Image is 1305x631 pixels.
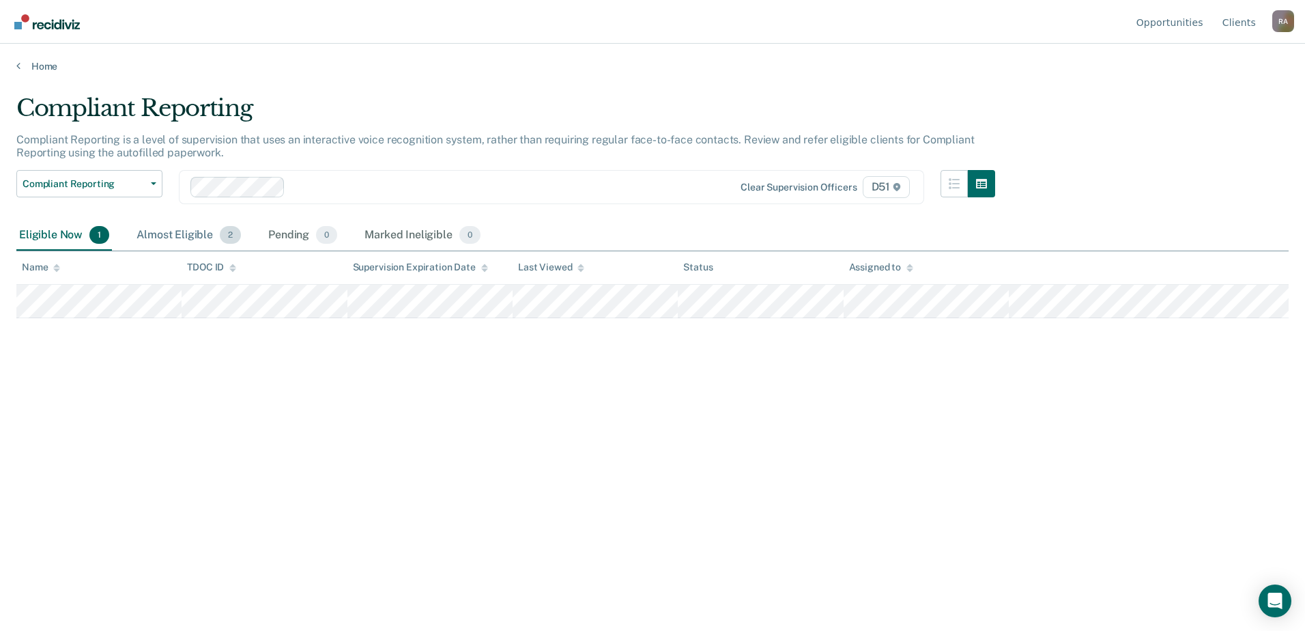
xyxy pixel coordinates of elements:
a: Home [16,60,1289,72]
div: Pending0 [266,221,340,251]
div: R A [1272,10,1294,32]
div: Last Viewed [518,262,584,273]
span: 2 [220,226,241,244]
span: 0 [459,226,481,244]
div: Name [22,262,60,273]
div: TDOC ID [187,262,236,273]
div: Open Intercom Messenger [1259,585,1291,617]
span: D51 [863,176,910,198]
div: Status [683,262,713,273]
div: Almost Eligible2 [134,221,244,251]
div: Assigned to [849,262,913,273]
span: Compliant Reporting [23,178,145,190]
p: Compliant Reporting is a level of supervision that uses an interactive voice recognition system, ... [16,133,974,159]
button: Compliant Reporting [16,170,162,197]
button: Profile dropdown button [1272,10,1294,32]
div: Marked Ineligible0 [362,221,483,251]
span: 0 [316,226,337,244]
div: Eligible Now1 [16,221,112,251]
div: Supervision Expiration Date [353,262,488,273]
div: Compliant Reporting [16,94,995,133]
img: Recidiviz [14,14,80,29]
div: Clear supervision officers [741,182,857,193]
span: 1 [89,226,109,244]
